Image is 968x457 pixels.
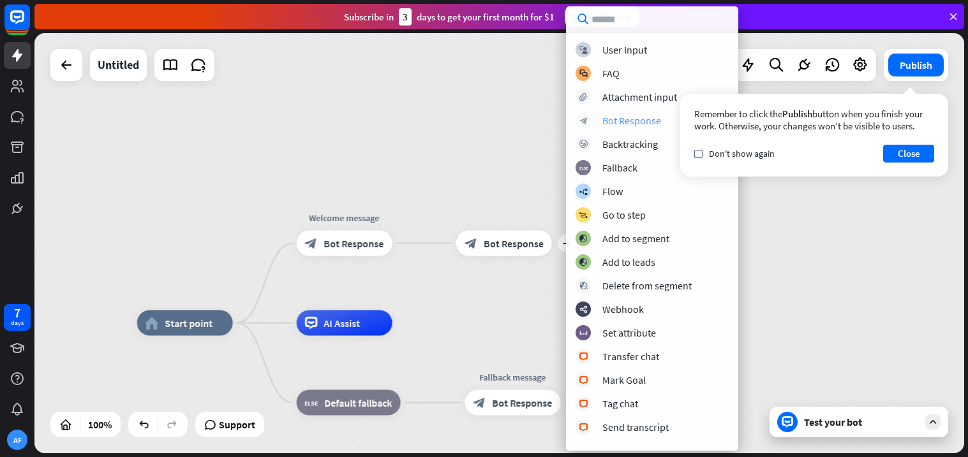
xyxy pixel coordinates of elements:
[579,400,588,408] i: block_livechat
[493,396,553,409] span: Bot Response
[602,114,661,127] div: Bot Response
[325,396,392,409] span: Default fallback
[602,374,646,386] div: Mark Goal
[579,235,588,243] i: block_add_to_segment
[14,307,20,319] div: 7
[602,91,677,103] div: Attachment input
[579,305,588,314] i: webhooks
[579,93,588,101] i: block_attachment
[602,350,659,363] div: Transfer chat
[709,148,775,159] span: Don't show again
[579,46,588,54] i: block_user_input
[579,258,588,266] i: block_add_to_segment
[219,414,255,435] span: Support
[305,237,318,250] i: block_bot_response
[602,232,669,245] div: Add to segment
[694,108,934,132] div: Remember to click the button when you finish your work. Otherwise, your changes won’t be visible ...
[602,397,638,410] div: Tag chat
[579,376,588,384] i: block_livechat
[465,237,477,250] i: block_bot_response
[602,421,669,433] div: Send transcript
[602,185,623,198] div: Flow
[602,208,646,221] div: Go to step
[602,303,644,316] div: Webhook
[563,239,572,248] i: plus
[804,416,919,428] div: Test your bot
[473,396,486,409] i: block_bot_response
[579,140,588,149] i: block_backtracking
[7,430,27,450] div: AF
[602,67,620,80] div: FAQ
[324,317,361,330] span: AI Assist
[602,279,692,292] div: Delete from segment
[305,396,318,409] i: block_fallback
[579,329,588,337] i: block_set_attribute
[456,371,570,384] div: Fallback message
[883,145,934,163] button: Close
[602,43,647,56] div: User Input
[165,317,213,330] span: Start point
[579,352,588,361] i: block_livechat
[579,117,588,125] i: block_bot_response
[888,54,944,76] button: Publish
[287,212,402,224] div: Welcome message
[602,256,655,268] div: Add to leads
[579,164,588,172] i: block_fallback
[84,414,115,435] div: 100%
[602,161,637,174] div: Fallback
[4,304,31,331] a: 7 days
[579,187,588,196] i: builder_tree
[579,211,588,219] i: block_goto
[11,319,24,328] div: days
[399,8,412,25] div: 3
[145,317,159,330] i: home_2
[565,6,639,27] div: Subscribe now
[484,237,544,250] span: Bot Response
[602,326,656,339] div: Set attribute
[344,8,555,25] div: Subscribe in days to get your first month for $1
[579,69,588,78] i: block_faq
[579,282,588,290] i: block_delete_from_segment
[579,423,588,432] i: block_livechat
[602,138,658,150] div: Backtracking
[782,108,812,120] span: Publish
[98,49,139,81] div: Untitled
[324,237,384,250] span: Bot Response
